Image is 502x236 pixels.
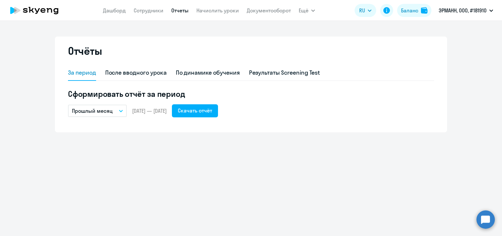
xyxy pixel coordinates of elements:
[355,4,376,17] button: RU
[178,107,212,114] div: Скачать отчёт
[299,4,315,17] button: Ещё
[68,89,434,99] h5: Сформировать отчёт за период
[249,68,320,77] div: Результаты Screening Test
[105,68,167,77] div: После вводного урока
[134,7,163,14] a: Сотрудники
[68,105,127,117] button: Прошлый месяц
[132,107,167,114] span: [DATE] — [DATE]
[176,68,240,77] div: По динамике обучения
[68,68,96,77] div: За период
[68,44,102,57] h2: Отчёты
[247,7,291,14] a: Документооборот
[103,7,126,14] a: Дашборд
[171,7,189,14] a: Отчеты
[401,7,418,14] div: Баланс
[172,104,218,117] button: Скачать отчёт
[421,7,427,14] img: balance
[359,7,365,14] span: RU
[397,4,431,17] button: Балансbalance
[196,7,239,14] a: Начислить уроки
[299,7,309,14] span: Ещё
[439,7,487,14] p: ЭРМАНН, ООО, #181910
[72,107,113,115] p: Прошлый месяц
[435,3,496,18] button: ЭРМАНН, ООО, #181910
